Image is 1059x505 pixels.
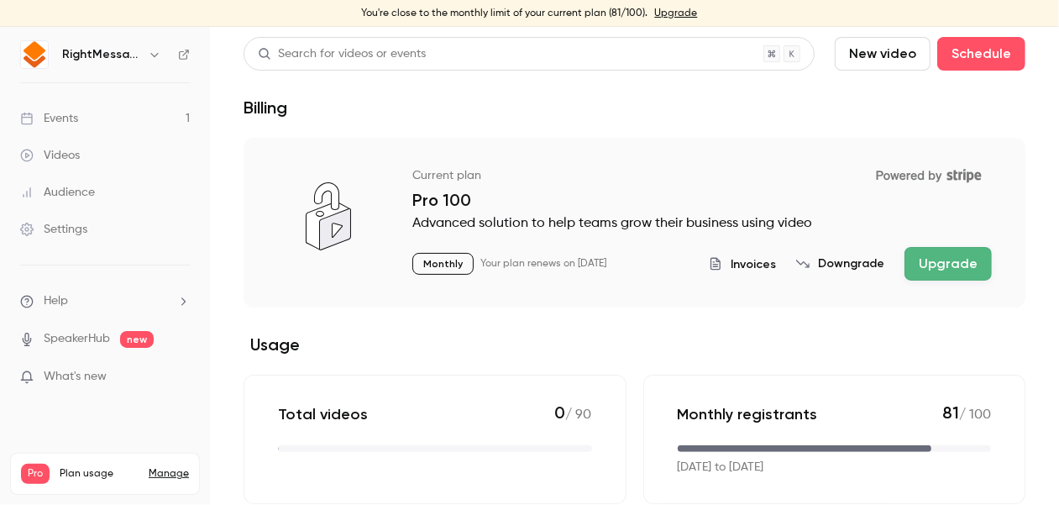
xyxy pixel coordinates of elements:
div: Audience [20,184,95,201]
span: 0 [555,402,566,423]
section: billing [244,138,1025,504]
button: Downgrade [796,255,884,272]
button: Invoices [709,255,776,273]
p: Total videos [278,404,368,424]
p: Current plan [412,167,481,184]
span: Invoices [731,255,776,273]
button: New video [835,37,931,71]
span: new [120,331,154,348]
a: SpeakerHub [44,330,110,348]
h6: RightMessage [62,46,141,63]
p: Monthly [412,253,474,275]
iframe: Noticeable Trigger [170,370,190,385]
a: Manage [149,467,189,481]
span: Help [44,292,68,310]
p: [DATE] to [DATE] [678,459,764,476]
button: Schedule [937,37,1025,71]
p: / 100 [942,402,991,425]
img: RightMessage [21,41,48,68]
h1: Billing [244,97,287,118]
p: Advanced solution to help teams grow their business using video [412,213,992,234]
button: Upgrade [904,247,992,281]
span: Pro [21,464,50,484]
span: 81 [942,402,959,423]
p: Your plan renews on [DATE] [480,257,606,271]
div: Videos [20,147,80,164]
a: Upgrade [655,7,698,20]
p: Pro 100 [412,190,992,210]
span: Plan usage [60,467,139,481]
p: / 90 [555,402,592,425]
div: Settings [20,221,87,238]
p: Monthly registrants [678,404,818,424]
div: Search for videos or events [258,45,426,63]
div: Events [20,110,78,127]
h2: Usage [244,334,1025,355]
span: What's new [44,368,107,386]
li: help-dropdown-opener [20,292,190,310]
